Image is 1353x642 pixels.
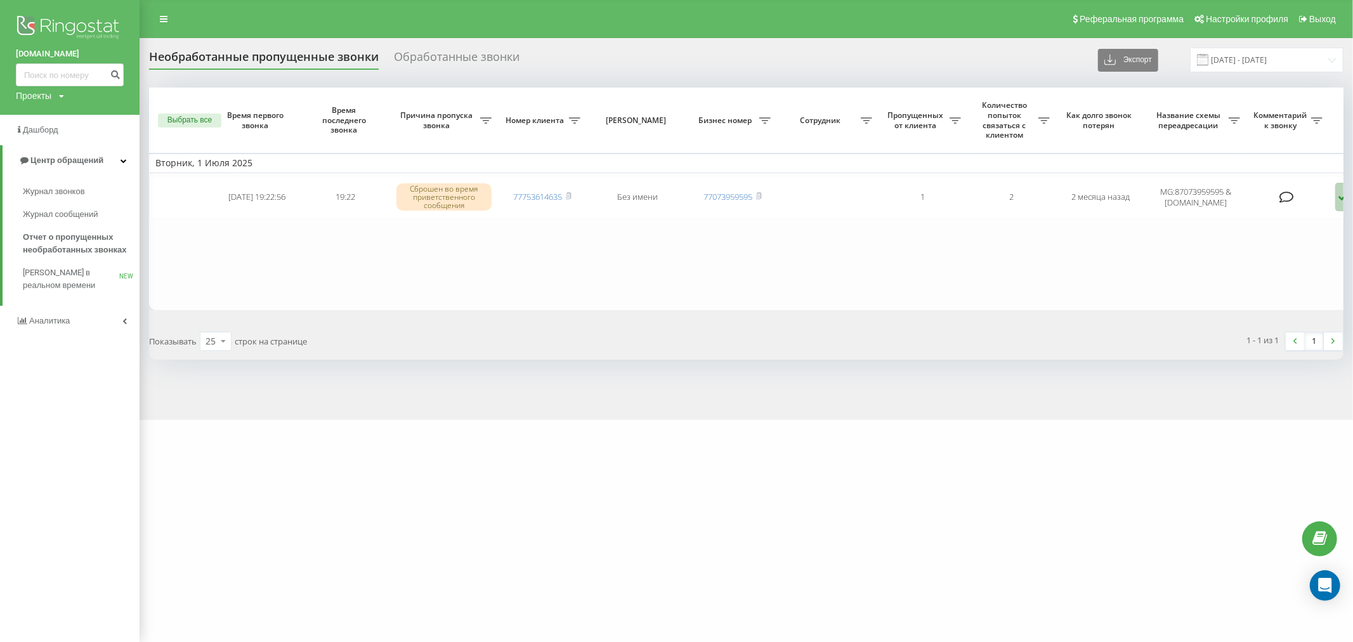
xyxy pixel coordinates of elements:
[783,115,861,126] span: Сотрудник
[158,114,221,128] button: Выбрать все
[3,145,140,176] a: Центр обращений
[1310,570,1340,601] div: Open Intercom Messenger
[1305,332,1324,350] a: 1
[23,266,119,292] span: [PERSON_NAME] в реальном времени
[1145,176,1246,219] td: MG:87073959595 & [DOMAIN_NAME]
[1151,110,1229,130] span: Название схемы переадресации
[974,100,1038,140] span: Количество попыток связаться с клиентом
[598,115,677,126] span: [PERSON_NAME]
[1080,14,1184,24] span: Реферальная программа
[223,110,291,130] span: Время первого звонка
[514,191,563,202] a: 77753614635
[23,203,140,226] a: Журнал сообщений
[301,176,390,219] td: 19:22
[16,89,51,102] div: Проекты
[212,176,301,219] td: [DATE] 19:22:56
[1098,49,1158,72] button: Экспорт
[1253,110,1311,130] span: Комментарий к звонку
[16,13,124,44] img: Ringostat logo
[1309,14,1336,24] span: Выход
[149,50,379,70] div: Необработанные пропущенные звонки
[23,231,133,256] span: Отчет о пропущенных необработанных звонках
[695,115,759,126] span: Бизнес номер
[30,155,103,165] span: Центр обращений
[587,176,688,219] td: Без имени
[149,336,197,347] span: Показывать
[23,226,140,261] a: Отчет о пропущенных необработанных звонках
[16,48,124,60] a: [DOMAIN_NAME]
[885,110,950,130] span: Пропущенных от клиента
[23,125,58,134] span: Дашборд
[206,335,216,348] div: 25
[23,180,140,203] a: Журнал звонков
[1056,176,1145,219] td: 2 месяца назад
[967,176,1056,219] td: 2
[394,50,520,70] div: Обработанные звонки
[1247,334,1279,346] div: 1 - 1 из 1
[504,115,569,126] span: Номер клиента
[704,191,753,202] a: 77073959595
[396,183,492,211] div: Сброшен во время приветственного сообщения
[16,63,124,86] input: Поиск по номеру
[1066,110,1135,130] span: Как долго звонок потерян
[311,105,380,135] span: Время последнего звонка
[29,316,70,325] span: Аналитика
[235,336,307,347] span: строк на странице
[23,261,140,297] a: [PERSON_NAME] в реальном времениNEW
[396,110,480,130] span: Причина пропуска звонка
[23,185,85,198] span: Журнал звонков
[23,208,98,221] span: Журнал сообщений
[1206,14,1288,24] span: Настройки профиля
[879,176,967,219] td: 1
